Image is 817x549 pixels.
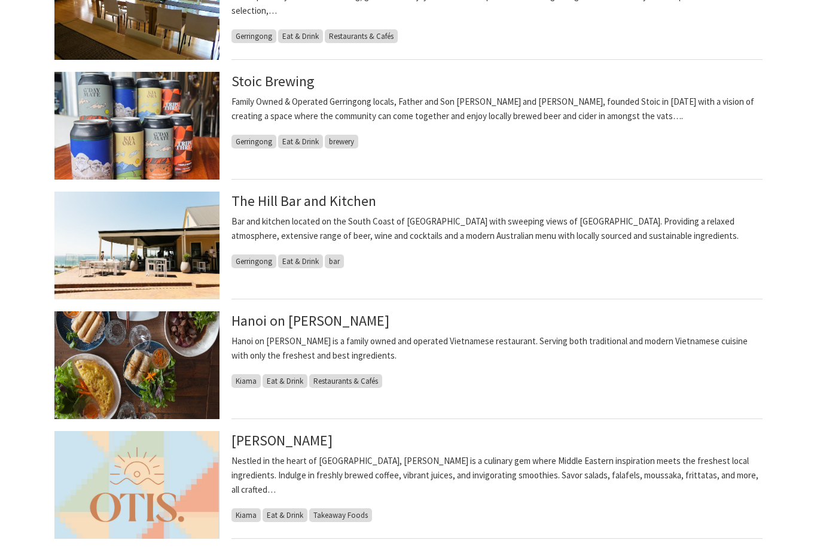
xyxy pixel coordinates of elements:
span: Gerringong [231,29,276,43]
a: Hanoi on [PERSON_NAME] [231,311,389,330]
a: Stoic Brewing [231,72,315,90]
span: Kiama [231,508,261,522]
span: bar [325,254,344,268]
span: Takeaway Foods [309,508,372,522]
a: The Hill Bar and Kitchen [231,192,376,210]
span: Eat & Drink [278,29,323,43]
p: Hanoi on [PERSON_NAME] is a family owned and operated Vietnamese restaurant. Serving both traditi... [231,334,763,363]
span: Eat & Drink [278,254,323,268]
span: Restaurants & Cafés [309,374,382,388]
span: Restaurants & Cafés [325,29,398,43]
p: Nestled in the heart of [GEOGRAPHIC_DATA], [PERSON_NAME] is a culinary gem where Middle Eastern i... [231,454,763,497]
span: Eat & Drink [263,508,307,522]
span: Eat & Drink [278,135,323,148]
a: [PERSON_NAME] [231,431,333,450]
span: Kiama [231,374,261,388]
p: Bar and kitchen located on the South Coast of [GEOGRAPHIC_DATA] with sweeping views of [GEOGRAPHI... [231,214,763,243]
span: Gerringong [231,135,276,148]
span: Gerringong [231,254,276,268]
p: Family Owned & Operated Gerringong locals, Father and Son [PERSON_NAME] and [PERSON_NAME], founde... [231,95,763,123]
span: Eat & Drink [263,374,307,388]
img: front view [54,192,220,299]
span: brewery [325,135,358,148]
